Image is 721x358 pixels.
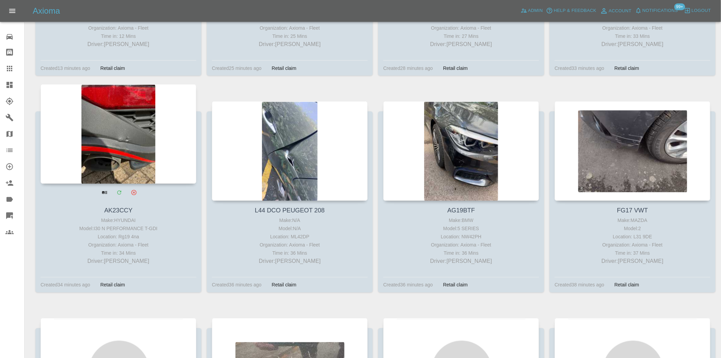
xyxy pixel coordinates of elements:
a: Admin [519,5,545,16]
p: Driver: [PERSON_NAME] [556,257,709,265]
div: Model: 5 SERIES [385,224,537,233]
div: Time in: 37 Mins [556,249,709,257]
div: Organization: Axioma - Fleet [42,241,195,249]
div: Model: N/A [214,224,366,233]
p: Driver: [PERSON_NAME] [214,40,366,48]
button: Open drawer [4,3,20,19]
div: Make: BMW [385,216,537,224]
div: Time in: 12 Mins [42,32,195,40]
div: Organization: Axioma - Fleet [42,24,195,32]
div: Created 13 minutes ago [41,64,90,72]
a: L44 DCO PEUGEOT 208 [255,207,325,214]
div: Created 25 minutes ago [212,64,262,72]
p: Driver: [PERSON_NAME] [214,257,366,265]
div: Model: I30 N PERFORMANCE T-GDI [42,224,195,233]
div: Retail claim [438,281,473,289]
div: Make: HYUNDAI [42,216,195,224]
div: Time in: 33 Mins [556,32,709,40]
div: Organization: Axioma - Fleet [385,24,537,32]
div: Retail claim [267,281,302,289]
div: Created 38 minutes ago [555,281,604,289]
div: Created 36 minutes ago [383,281,433,289]
div: Location: Rg19 4na [42,233,195,241]
div: Retail claim [95,281,130,289]
p: Driver: [PERSON_NAME] [385,257,537,265]
span: Logout [692,7,711,15]
p: Driver: [PERSON_NAME] [42,40,195,48]
div: Organization: Axioma - Fleet [214,241,366,249]
button: Notifications [633,5,680,16]
p: Driver: [PERSON_NAME] [385,40,537,48]
div: Retail claim [610,64,644,72]
div: Time in: 36 Mins [214,249,366,257]
div: Created 33 minutes ago [555,64,604,72]
div: Time in: 36 Mins [385,249,537,257]
a: AK23CCY [104,207,133,214]
div: Retail claim [610,281,644,289]
div: Location: NW42PH [385,233,537,241]
div: Make: MAZDA [556,216,709,224]
button: Help & Feedback [544,5,598,16]
span: Notifications [643,7,678,15]
div: Time in: 27 Mins [385,32,537,40]
div: Created 28 minutes ago [383,64,433,72]
div: Location: L31 9DE [556,233,709,241]
button: Logout [682,5,713,16]
span: Admin [528,7,543,15]
p: Driver: [PERSON_NAME] [556,40,709,48]
div: Time in: 34 Mins [42,249,195,257]
span: Account [609,7,632,15]
div: Organization: Axioma - Fleet [214,24,366,32]
h5: Axioma [33,5,60,16]
div: Time in: 25 Mins [214,32,366,40]
a: AG19BTF [447,207,475,214]
div: Model: 2 [556,224,709,233]
div: Created 34 minutes ago [41,281,90,289]
div: Created 36 minutes ago [212,281,262,289]
div: Organization: Axioma - Fleet [385,241,537,249]
button: Archive [127,185,141,199]
span: Help & Feedback [554,7,596,15]
div: Organization: Axioma - Fleet [556,241,709,249]
div: Retail claim [95,64,130,72]
div: Retail claim [438,64,473,72]
a: Modify [112,185,126,199]
a: Account [598,5,633,16]
a: View [97,185,111,199]
div: Retail claim [267,64,302,72]
div: Organization: Axioma - Fleet [556,24,709,32]
div: Location: ML42DP [214,233,366,241]
div: Make: N/A [214,216,366,224]
a: FG17 VWT [617,207,648,214]
p: Driver: [PERSON_NAME] [42,257,195,265]
span: 99+ [674,3,685,10]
